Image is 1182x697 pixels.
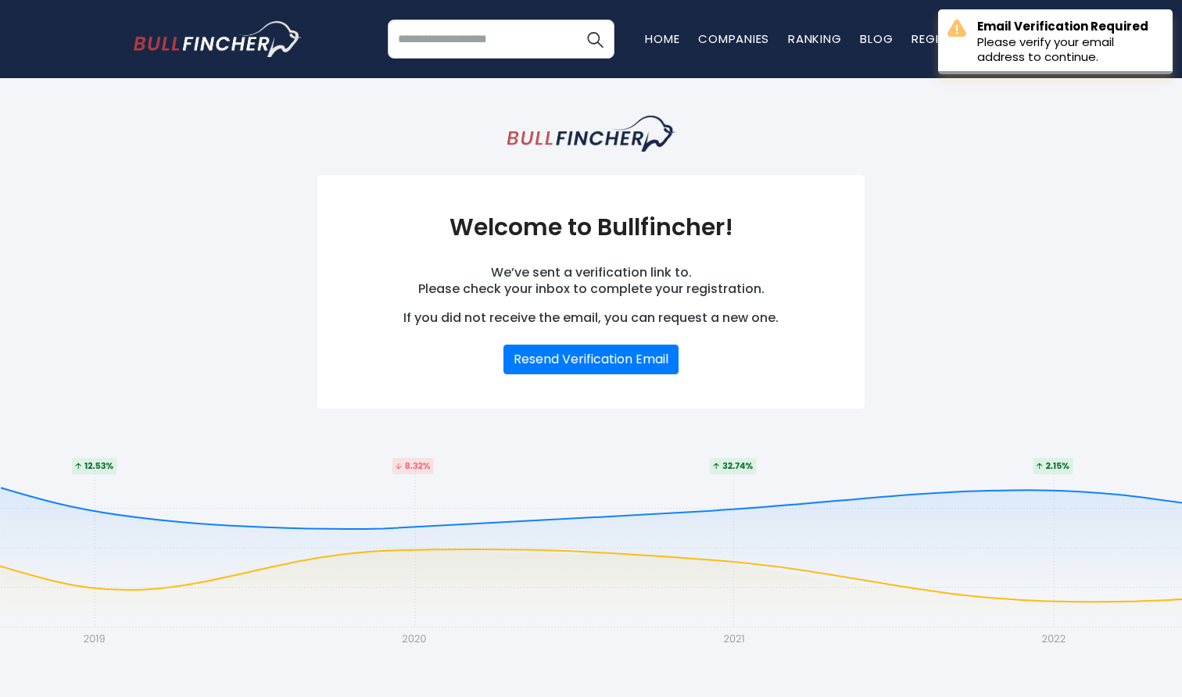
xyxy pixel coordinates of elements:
h3: Welcome to Bullfincher! [352,209,830,245]
button: Search [575,20,614,59]
a: Register [912,30,967,47]
a: Ranking [788,30,841,47]
p: If you did not receive the email, you can request a new one. [352,310,830,327]
div: Please verify your email address to continue. [977,19,1163,65]
strong: Email Verification Required [977,18,1148,34]
a: Go to homepage [134,21,302,57]
img: bullfincher logo [134,21,302,57]
a: Blog [860,30,893,47]
p: We’ve sent a verification link to . Please check your inbox to complete your registration. [352,265,830,298]
button: Resend Verification Email [503,345,679,374]
a: Companies [698,30,769,47]
a: Home [645,30,679,47]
